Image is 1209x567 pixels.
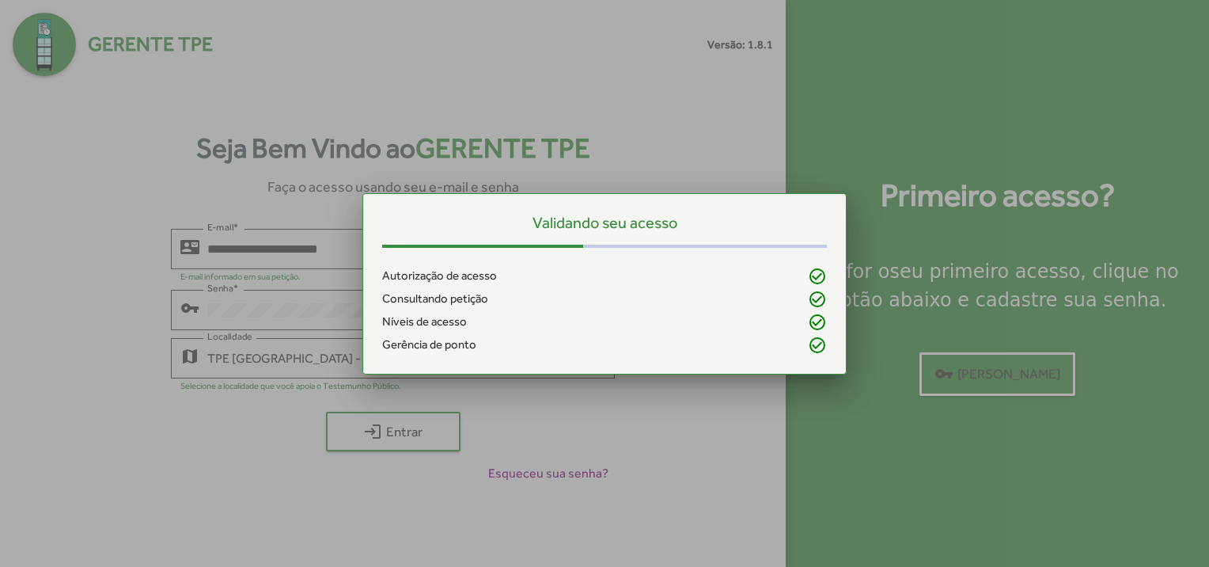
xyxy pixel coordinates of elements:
mat-icon: check_circle_outline [808,336,827,355]
span: Gerência de ponto [382,336,476,354]
mat-icon: check_circle_outline [808,290,827,309]
span: Consultando petição [382,290,488,308]
span: Níveis de acesso [382,313,467,331]
mat-icon: check_circle_outline [808,267,827,286]
h5: Validando seu acesso [382,213,826,232]
span: Autorização de acesso [382,267,497,285]
mat-icon: check_circle_outline [808,313,827,332]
